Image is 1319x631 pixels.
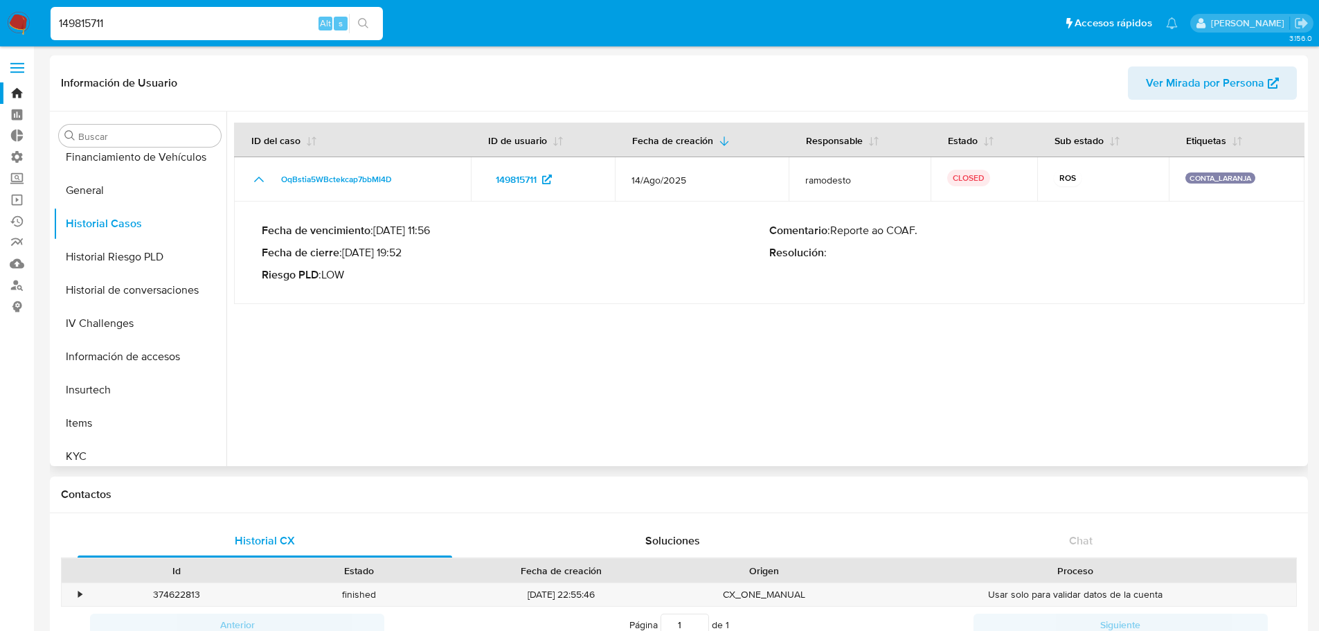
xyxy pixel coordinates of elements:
span: Historial CX [235,533,295,549]
div: Usar solo para validar datos de la cuenta [855,583,1296,606]
p: eduardo.gimenez@mercadolibre.com [1211,17,1289,30]
div: CX_ONE_MANUAL [673,583,855,606]
button: Ver Mirada por Persona [1128,66,1297,100]
input: Buscar usuario o caso... [51,15,383,33]
h1: Contactos [61,488,1297,501]
div: finished [268,583,450,606]
span: Alt [320,17,331,30]
button: Historial de conversaciones [53,274,226,307]
div: Estado [278,564,440,578]
button: General [53,174,226,207]
div: Id [96,564,258,578]
h1: Información de Usuario [61,76,177,90]
div: Origen [683,564,845,578]
div: • [78,588,82,601]
button: Items [53,407,226,440]
a: Salir [1294,16,1309,30]
button: Historial Casos [53,207,226,240]
button: Financiamiento de Vehículos [53,141,226,174]
span: s [339,17,343,30]
button: KYC [53,440,226,473]
button: Historial Riesgo PLD [53,240,226,274]
span: Soluciones [645,533,700,549]
button: search-icon [349,14,377,33]
input: Buscar [78,130,215,143]
button: Información de accesos [53,340,226,373]
button: Insurtech [53,373,226,407]
div: 374622813 [86,583,268,606]
div: [DATE] 22:55:46 [450,583,673,606]
button: IV Challenges [53,307,226,340]
button: Buscar [64,130,75,141]
span: Ver Mirada por Persona [1146,66,1264,100]
div: Proceso [865,564,1286,578]
div: Fecha de creación [460,564,663,578]
span: Chat [1069,533,1093,549]
span: Accesos rápidos [1075,16,1152,30]
a: Notificaciones [1166,17,1178,29]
